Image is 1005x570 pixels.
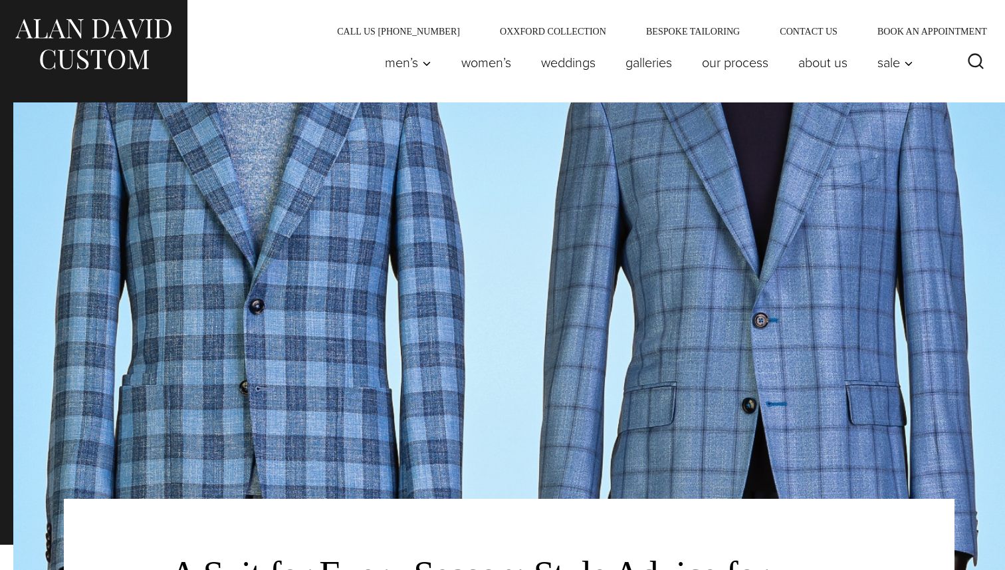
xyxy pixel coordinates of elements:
a: Our Process [687,49,784,76]
span: Sale [877,56,913,69]
nav: Secondary Navigation [317,27,992,36]
nav: Primary Navigation [370,49,921,76]
a: About Us [784,49,863,76]
button: View Search Form [960,47,992,78]
span: Men’s [385,56,431,69]
img: Alan David Custom [13,15,173,74]
a: Bespoke Tailoring [626,27,760,36]
a: Call Us [PHONE_NUMBER] [317,27,480,36]
a: Women’s [447,49,526,76]
a: Contact Us [760,27,857,36]
a: Oxxford Collection [480,27,626,36]
a: Book an Appointment [857,27,992,36]
a: weddings [526,49,611,76]
a: Galleries [611,49,687,76]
